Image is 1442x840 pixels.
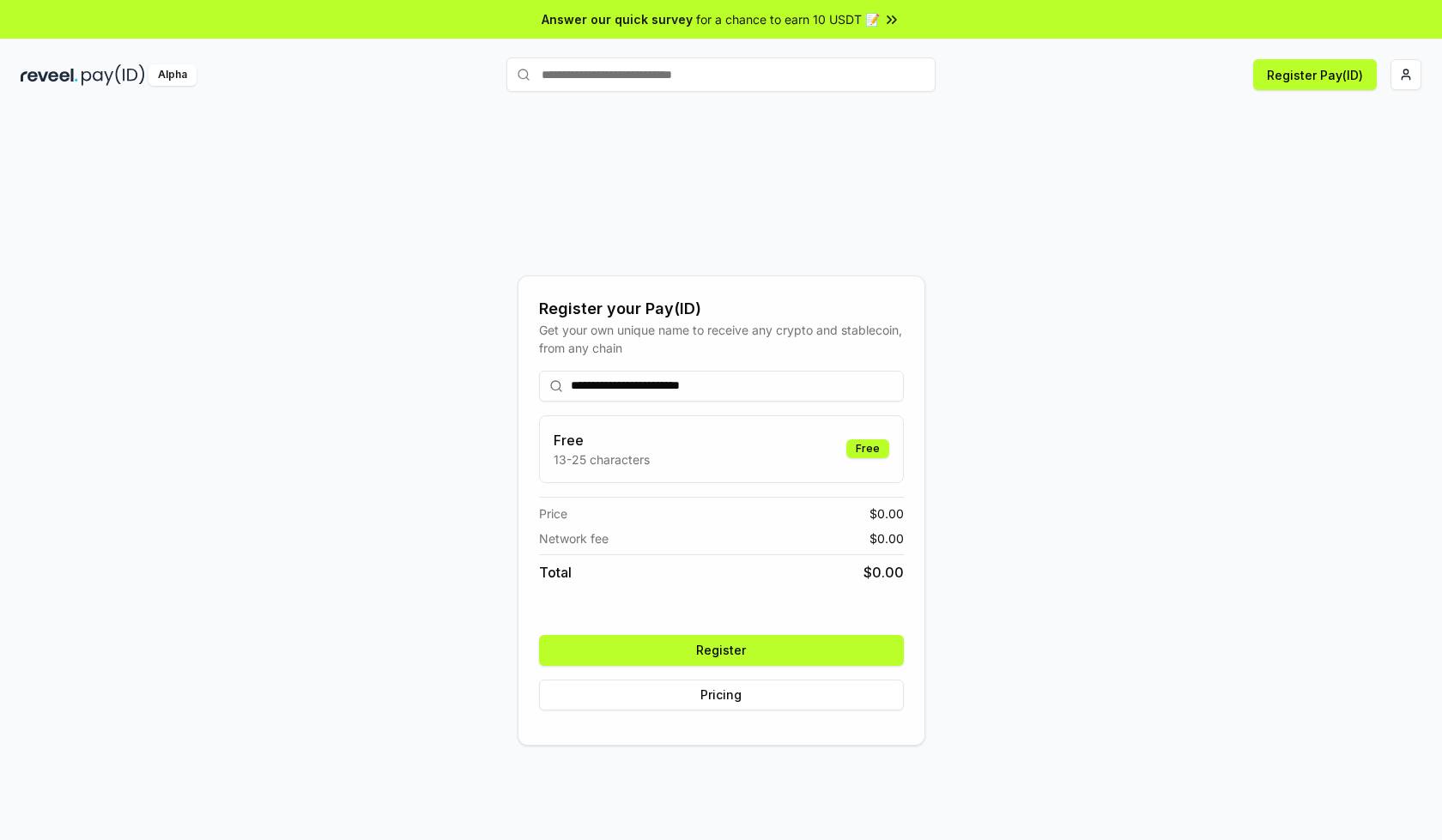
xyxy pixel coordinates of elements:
button: Pricing [539,680,904,710]
span: Price [539,505,567,523]
div: Alpha [148,64,197,86]
div: Register your Pay(ID) [539,297,904,321]
span: Answer our quick survey [542,10,693,28]
span: $ 0.00 [869,529,904,547]
button: Register Pay(ID) [1253,59,1377,90]
div: Get your own unique name to receive any crypto and stablecoin, from any chain [539,321,904,357]
span: Total [539,562,572,583]
span: $ 0.00 [869,505,904,523]
h3: Free [554,430,650,450]
span: $ 0.00 [863,562,904,583]
img: reveel_dark [21,64,78,86]
div: Free [846,439,889,458]
img: pay_id [82,64,145,86]
span: Network fee [539,529,609,547]
p: 13-25 characters [554,450,650,468]
span: for a chance to earn 10 USDT 📝 [696,10,880,28]
button: Register [539,635,904,666]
